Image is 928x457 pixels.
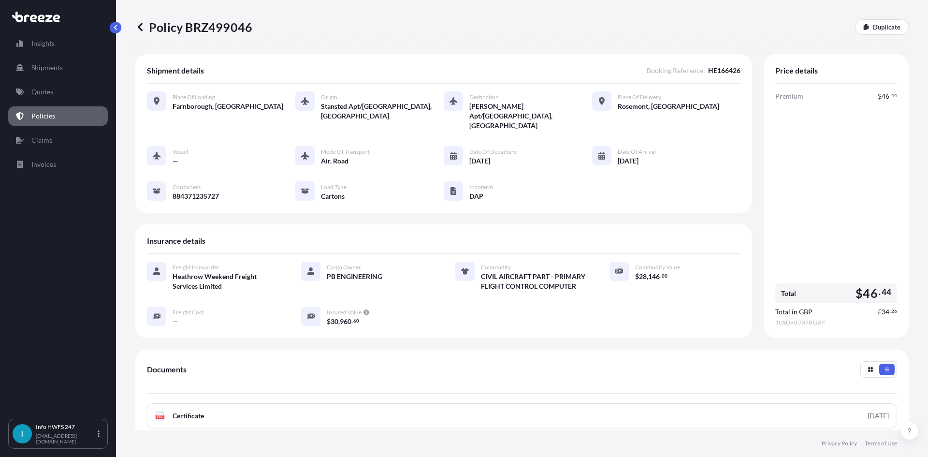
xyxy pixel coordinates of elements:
span: Mode of Transport [321,148,370,156]
span: Farnborough, [GEOGRAPHIC_DATA] [173,102,283,111]
span: 46 [882,93,889,100]
span: CIVIL AIRCRAFT PART - PRIMARY FLIGHT CONTROL COMPUTER [481,272,586,291]
span: Place of Loading [173,93,215,101]
p: Info HWFS 247 [36,423,96,431]
span: Place of Delivery [618,93,661,101]
a: Policies [8,106,108,126]
span: 00 [662,274,667,278]
span: Insurance details [147,236,205,246]
p: Policy BRZ499046 [135,19,252,35]
span: Origin [321,93,337,101]
a: Insights [8,34,108,53]
span: Date of Departure [469,148,517,156]
a: PDFCertificate[DATE] [147,403,897,428]
p: Invoices [31,160,56,169]
span: DAP [469,192,483,201]
span: Stansted Apt/[GEOGRAPHIC_DATA], [GEOGRAPHIC_DATA] [321,102,444,121]
span: 1 USD = 0.7378 GBP [775,319,897,326]
span: Containers [173,183,201,191]
span: Commodity Value [635,264,680,271]
a: Quotes [8,82,108,102]
span: Total [781,289,796,298]
span: £ [878,309,882,315]
p: Policies [31,111,55,121]
span: $ [855,287,863,299]
span: 146 [648,273,660,280]
span: 960 [340,318,351,325]
span: . [879,289,881,295]
span: , [647,273,648,280]
span: Rosemont, [GEOGRAPHIC_DATA] [618,102,719,111]
span: — [173,156,178,166]
span: Date of Arrival [618,148,656,156]
span: Documents [147,365,187,374]
text: PDF [157,415,163,419]
span: [DATE] [618,156,638,166]
a: Invoices [8,155,108,174]
span: Cartons [321,192,345,201]
span: HE166426 [708,66,740,75]
p: Duplicate [873,22,900,32]
span: Incoterm [469,183,493,191]
span: . [890,94,891,97]
a: Shipments [8,58,108,77]
span: , [338,318,340,325]
span: 44 [882,289,891,295]
a: Claims [8,131,108,150]
span: 44 [891,94,897,97]
span: . [660,274,661,278]
p: [EMAIL_ADDRESS][DOMAIN_NAME] [36,433,96,444]
span: Destination [469,93,499,101]
span: Heathrow Weekend Freight Services Limited [173,272,278,291]
span: Air, Road [321,156,348,166]
span: . [890,310,891,313]
span: Premium [775,91,803,101]
span: $ [635,273,639,280]
span: . [352,319,353,323]
span: 30 [331,318,338,325]
span: 60 [353,319,359,323]
span: 26 [891,310,897,313]
span: [DATE] [469,156,490,166]
span: 46 [863,287,877,299]
span: [PERSON_NAME] Apt/[GEOGRAPHIC_DATA], [GEOGRAPHIC_DATA] [469,102,592,131]
span: Commodity [481,264,511,271]
span: Vessel [173,148,188,156]
a: Terms of Use [865,440,897,447]
span: PB ENGINEERING [327,272,382,281]
span: Cargo Owner [327,264,361,271]
span: Freight Cost [173,309,203,316]
a: Duplicate [855,19,909,35]
span: I [21,429,24,439]
span: — [173,317,178,326]
span: 884371235727 [173,192,219,201]
span: Freight Forwarder [173,264,219,271]
span: 34 [882,309,889,315]
div: [DATE] [868,411,889,421]
span: Load Type [321,183,347,191]
span: 28 [639,273,647,280]
span: $ [327,318,331,325]
span: Price details [775,66,818,75]
p: Claims [31,135,52,145]
p: Shipments [31,63,63,73]
a: Privacy Policy [822,440,857,447]
span: Insured Value [327,309,362,316]
span: Booking Reference : [647,66,705,75]
span: $ [878,93,882,100]
span: Shipment details [147,66,204,75]
p: Quotes [31,87,53,97]
p: Insights [31,39,55,48]
span: Certificate [173,411,204,421]
span: Total in GBP [775,307,812,317]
